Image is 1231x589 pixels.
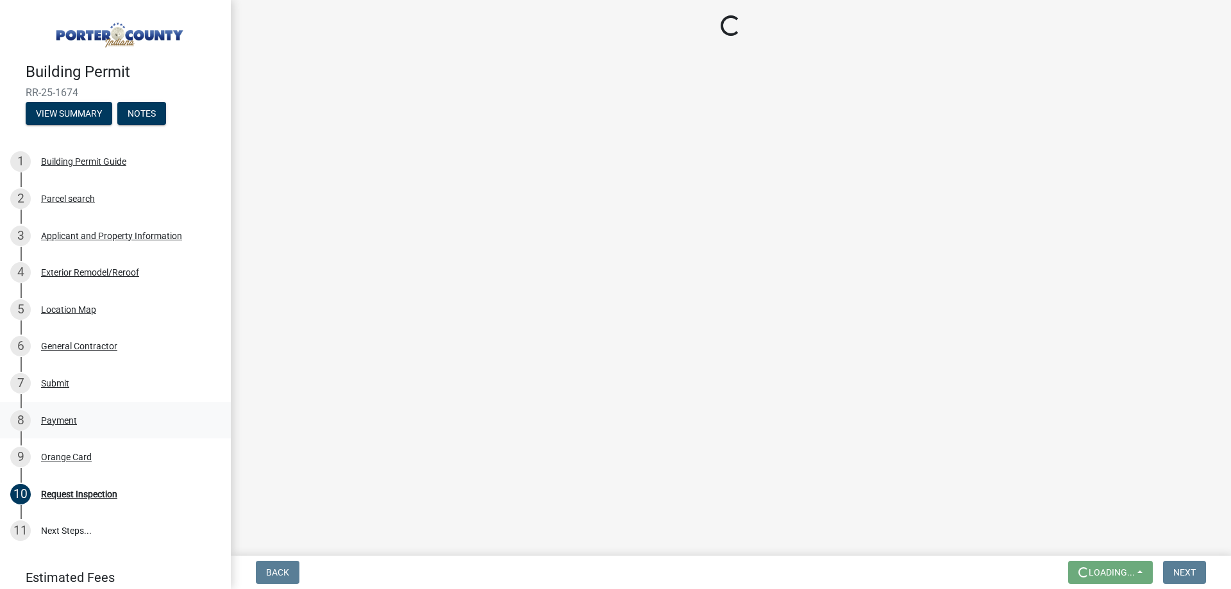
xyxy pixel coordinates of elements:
[1163,561,1206,584] button: Next
[117,109,166,119] wm-modal-confirm: Notes
[10,262,31,283] div: 4
[41,416,77,425] div: Payment
[117,102,166,125] button: Notes
[41,157,126,166] div: Building Permit Guide
[10,336,31,356] div: 6
[10,410,31,431] div: 8
[10,226,31,246] div: 3
[41,379,69,388] div: Submit
[41,194,95,203] div: Parcel search
[41,342,117,351] div: General Contractor
[26,13,210,49] img: Porter County, Indiana
[26,63,221,81] h4: Building Permit
[266,567,289,577] span: Back
[10,373,31,394] div: 7
[10,151,31,172] div: 1
[10,299,31,320] div: 5
[41,490,117,499] div: Request Inspection
[1089,567,1135,577] span: Loading...
[41,231,182,240] div: Applicant and Property Information
[10,447,31,467] div: 9
[26,102,112,125] button: View Summary
[41,305,96,314] div: Location Map
[256,561,299,584] button: Back
[1068,561,1153,584] button: Loading...
[41,268,139,277] div: Exterior Remodel/Reroof
[41,452,92,461] div: Orange Card
[10,484,31,504] div: 10
[10,520,31,541] div: 11
[26,87,205,99] span: RR-25-1674
[1173,567,1196,577] span: Next
[26,109,112,119] wm-modal-confirm: Summary
[10,188,31,209] div: 2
